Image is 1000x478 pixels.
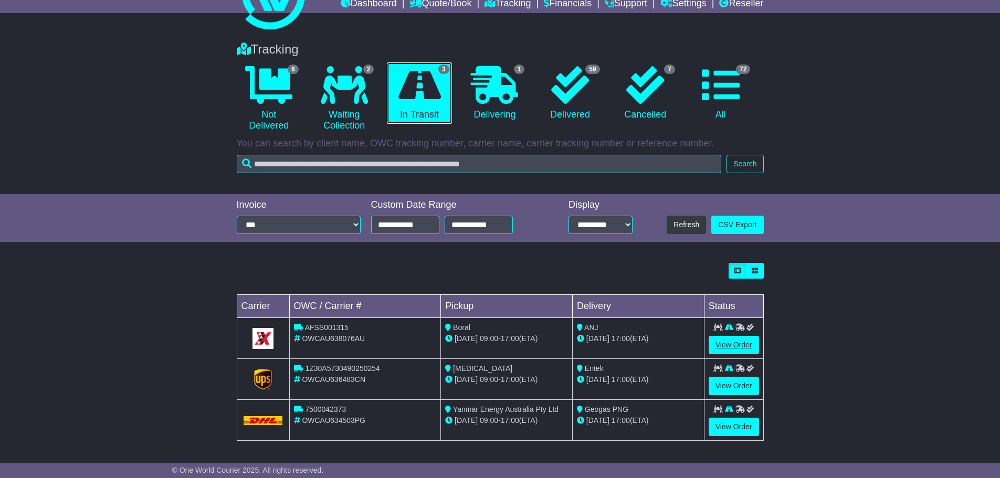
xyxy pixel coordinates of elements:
[302,334,365,343] span: OWCAU638076AU
[305,364,380,373] span: 1Z30A5730490250254
[455,334,478,343] span: [DATE]
[667,216,706,234] button: Refresh
[172,466,324,474] span: © One World Courier 2025. All rights reserved.
[514,65,525,74] span: 1
[569,199,633,211] div: Display
[445,374,568,385] div: - (ETA)
[613,62,678,124] a: 7 Cancelled
[441,295,573,318] td: Pickup
[585,364,604,373] span: Entek
[709,336,759,354] a: View Order
[445,333,568,344] div: - (ETA)
[480,334,498,343] span: 09:00
[453,364,512,373] span: [MEDICAL_DATA]
[237,138,764,150] p: You can search by client name, OWC tracking number, carrier name, carrier tracking number or refe...
[363,65,374,74] span: 2
[455,416,478,424] span: [DATE]
[387,62,451,124] a: 3 In Transit
[252,328,273,349] img: GetCarrierServiceLogo
[302,375,365,384] span: OWCAU636483CN
[612,416,630,424] span: 17:00
[305,405,346,413] span: 7500042373
[577,374,700,385] div: (ETA)
[371,199,540,211] div: Custom Date Range
[612,375,630,384] span: 17:00
[237,295,289,318] td: Carrier
[305,323,349,332] span: AFSS001315
[709,377,759,395] a: View Order
[288,65,299,74] span: 6
[711,216,763,234] a: CSV Export
[572,295,704,318] td: Delivery
[445,415,568,426] div: - (ETA)
[538,62,602,124] a: 59 Delivered
[455,375,478,384] span: [DATE]
[664,65,675,74] span: 7
[577,333,700,344] div: (ETA)
[237,199,361,211] div: Invoice
[254,369,272,390] img: GetCarrierServiceLogo
[586,375,609,384] span: [DATE]
[501,334,519,343] span: 17:00
[302,416,365,424] span: OWCAU634503PG
[244,416,283,424] img: DHL.png
[586,334,609,343] span: [DATE]
[612,334,630,343] span: 17:00
[704,295,763,318] td: Status
[453,323,470,332] span: Boral
[727,155,763,173] button: Search
[237,62,301,135] a: 6 Not Delivered
[312,62,376,135] a: 2 Waiting Collection
[231,42,769,57] div: Tracking
[585,405,628,413] span: Geogas PNG
[480,375,498,384] span: 09:00
[709,418,759,436] a: View Order
[501,416,519,424] span: 17:00
[462,62,527,124] a: 1 Delivering
[688,62,753,124] a: 72 All
[584,323,598,332] span: ANJ
[501,375,519,384] span: 17:00
[289,295,441,318] td: OWC / Carrier #
[577,415,700,426] div: (ETA)
[480,416,498,424] span: 09:00
[585,65,599,74] span: 59
[586,416,609,424] span: [DATE]
[736,65,750,74] span: 72
[438,65,449,74] span: 3
[453,405,559,413] span: Yanmar Energy Australia Pty Ltd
